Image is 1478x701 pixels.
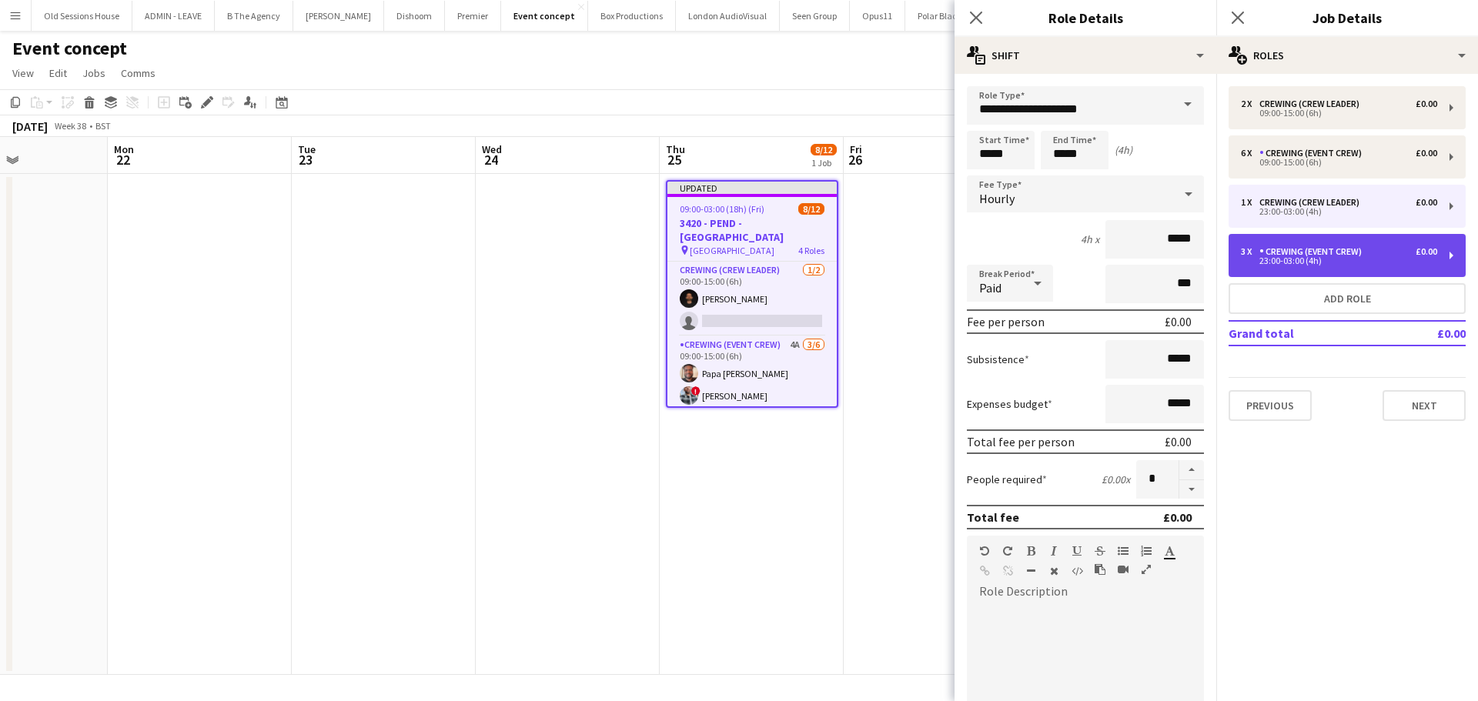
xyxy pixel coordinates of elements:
button: Seen Group [780,1,850,31]
a: Jobs [76,63,112,83]
span: Paid [979,280,1001,295]
button: Paste as plain text [1095,563,1105,576]
span: 26 [848,151,862,169]
label: Subsistence [967,352,1029,366]
span: 4 Roles [798,245,824,256]
label: People required [967,472,1047,486]
span: 8/12 [811,144,837,155]
button: Premier [445,1,501,31]
span: Mon [114,142,134,156]
a: Edit [43,63,73,83]
div: [DATE] [12,119,48,134]
span: 09:00-03:00 (18h) (Fri) [680,203,764,215]
span: 25 [664,151,685,169]
div: £0.00 [1416,246,1437,257]
button: Italic [1048,545,1059,557]
span: Tue [298,142,316,156]
span: Hourly [979,191,1015,206]
div: £0.00 [1416,98,1437,109]
button: Box Productions [588,1,676,31]
span: [GEOGRAPHIC_DATA] [690,245,774,256]
button: Add role [1229,283,1466,314]
div: £0.00 [1163,509,1192,525]
button: Text Color [1164,545,1175,557]
div: 09:00-15:00 (6h) [1241,109,1437,117]
button: Polar Black [905,1,975,31]
button: [PERSON_NAME] [293,1,384,31]
button: ADMIN - LEAVE [132,1,215,31]
app-card-role: Crewing (Event Crew)4A3/609:00-15:00 (6h)Papa [PERSON_NAME]![PERSON_NAME] [667,336,837,500]
button: Increase [1179,460,1204,480]
div: Crewing (Crew Leader) [1259,197,1366,208]
div: 1 Job [811,157,836,169]
button: Redo [1002,545,1013,557]
button: HTML Code [1072,565,1082,577]
span: Wed [482,142,502,156]
div: £0.00 [1165,434,1192,449]
span: Thu [666,142,685,156]
div: 6 x [1241,148,1259,159]
button: Undo [979,545,990,557]
span: Fri [850,142,862,156]
span: 24 [480,151,502,169]
div: 09:00-15:00 (6h) [1241,159,1437,166]
span: 23 [296,151,316,169]
div: 23:00-03:00 (4h) [1241,257,1437,265]
div: (4h) [1115,143,1132,157]
a: Comms [115,63,162,83]
button: Ordered List [1141,545,1152,557]
div: £0.00 x [1102,472,1130,486]
button: Underline [1072,545,1082,557]
app-card-role: Crewing (Crew Leader)1/209:00-15:00 (6h)[PERSON_NAME] [667,262,837,336]
button: Dishoom [384,1,445,31]
span: Jobs [82,66,105,80]
button: Previous [1229,390,1312,421]
div: Fee per person [967,314,1045,329]
button: Unordered List [1118,545,1129,557]
span: Comms [121,66,155,80]
app-job-card: Updated09:00-03:00 (18h) (Fri)8/123420 - PEND - [GEOGRAPHIC_DATA] [GEOGRAPHIC_DATA]4 RolesCrewing... [666,180,838,408]
td: £0.00 [1393,321,1466,345]
div: 3 x [1241,246,1259,257]
span: View [12,66,34,80]
td: Grand total [1229,321,1393,345]
h1: Event concept [12,37,127,60]
button: Event concept [501,1,588,31]
div: £0.00 [1416,197,1437,208]
div: £0.00 [1165,314,1192,329]
a: View [6,63,40,83]
label: Expenses budget [967,397,1052,411]
div: Crewing (Event Crew) [1259,148,1368,159]
div: £0.00 [1416,148,1437,159]
button: Strikethrough [1095,545,1105,557]
span: Edit [49,66,67,80]
div: Crewing (Crew Leader) [1259,98,1366,109]
h3: Job Details [1216,8,1478,28]
h3: 3420 - PEND - [GEOGRAPHIC_DATA] [667,216,837,244]
button: Insert video [1118,563,1129,576]
button: Next [1383,390,1466,421]
span: Week 38 [51,120,89,132]
div: 1 x [1241,197,1259,208]
button: Old Sessions House [32,1,132,31]
div: Roles [1216,37,1478,74]
div: Updated [667,182,837,194]
span: 22 [112,151,134,169]
button: Fullscreen [1141,563,1152,576]
div: Total fee [967,509,1019,525]
span: 8/12 [798,203,824,215]
button: London AudioVisual [676,1,780,31]
button: B The Agency [215,1,293,31]
div: Shift [955,37,1216,74]
div: Crewing (Event Crew) [1259,246,1368,257]
button: Bold [1025,545,1036,557]
div: 2 x [1241,98,1259,109]
div: 23:00-03:00 (4h) [1241,208,1437,215]
button: Opus11 [850,1,905,31]
button: Horizontal Line [1025,565,1036,577]
button: Decrease [1179,480,1204,499]
span: ! [691,386,701,396]
h3: Role Details [955,8,1216,28]
div: BST [95,120,111,132]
